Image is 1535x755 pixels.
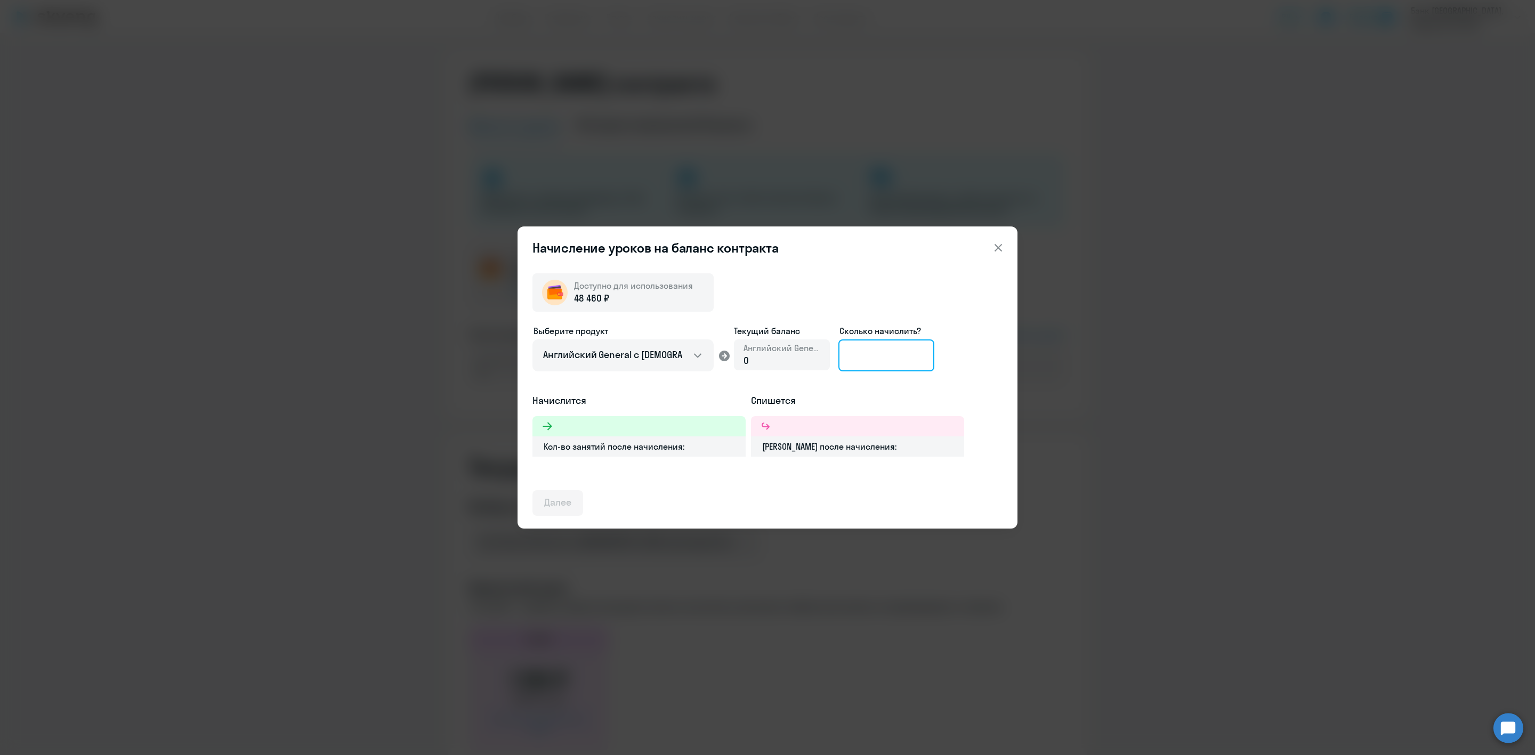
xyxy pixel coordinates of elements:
span: 48 460 ₽ [574,291,609,305]
span: Английский General [744,342,820,354]
div: [PERSON_NAME] после начисления: [751,436,964,457]
span: 0 [744,354,749,367]
h5: Спишется [751,394,964,408]
div: Далее [544,496,571,509]
div: Кол-во занятий после начисления: [532,436,746,457]
header: Начисление уроков на баланс контракта [518,239,1017,256]
span: Выберите продукт [534,326,608,336]
img: wallet-circle.png [542,280,568,305]
span: Сколько начислить? [839,326,921,336]
button: Далее [532,490,583,516]
span: Текущий баланс [734,324,830,337]
span: Доступно для использования [574,280,693,291]
h5: Начислится [532,394,746,408]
